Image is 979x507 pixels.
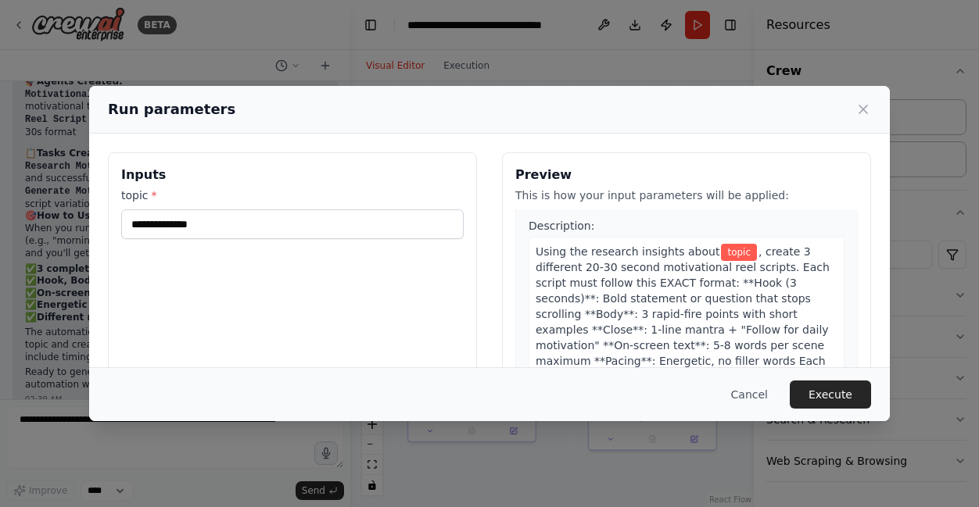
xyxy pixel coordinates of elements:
h2: Run parameters [108,98,235,120]
button: Cancel [719,380,780,409]
button: Execute [790,380,871,409]
span: Using the research insights about [536,245,719,258]
h3: Inputs [121,166,464,184]
label: topic [121,187,464,203]
p: This is how your input parameters will be applied: [515,187,858,203]
span: Variable: topic [721,244,757,261]
span: Description: [529,220,594,232]
h3: Preview [515,166,858,184]
span: , create 3 different 20-30 second motivational reel scripts. Each script must follow this EXACT f... [536,245,830,383]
